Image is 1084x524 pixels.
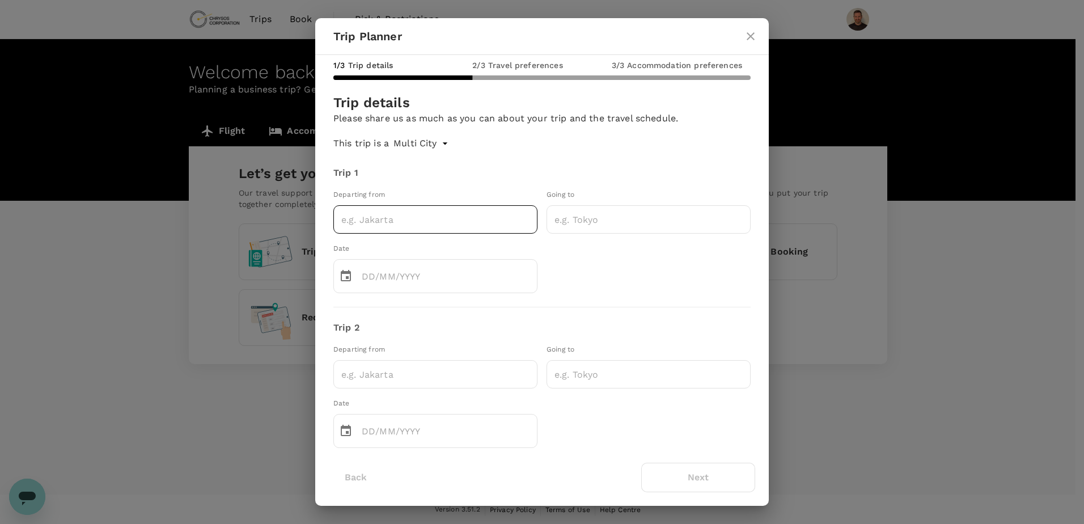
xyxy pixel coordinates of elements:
button: close [737,23,764,50]
p: Date [333,398,350,409]
h5: Trip details [333,94,751,112]
span: Accommodation preferences [627,61,742,70]
h6: Trip Planner [333,27,751,45]
div: Multi City [393,134,451,153]
span: Trip details [348,61,393,70]
span: 1 /3 [333,61,345,70]
input: e.g. Tokyo [547,205,751,234]
p: Going to [547,344,574,356]
input: DD/MM/YYYY [362,414,537,448]
span: Travel preferences [488,61,563,70]
p: Trip 1 [333,166,358,180]
p: Date [333,243,350,255]
input: DD/MM/YYYY [362,259,537,293]
span: 2 /3 [472,61,485,70]
p: Departing from [333,189,385,201]
p: Trip 2 [333,321,359,335]
span: 3 /3 [612,61,624,70]
input: e.g. Jakarta [333,205,537,234]
p: Departing from [333,344,385,356]
p: This trip is a [333,137,389,150]
p: Going to [547,189,574,201]
input: e.g. Tokyo [547,360,751,388]
input: e.g. Jakarta [333,360,537,388]
p: Please share us as much as you can about your trip and the travel schedule. [333,112,751,125]
button: Choose date [334,265,357,288]
button: Choose date [334,420,357,442]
